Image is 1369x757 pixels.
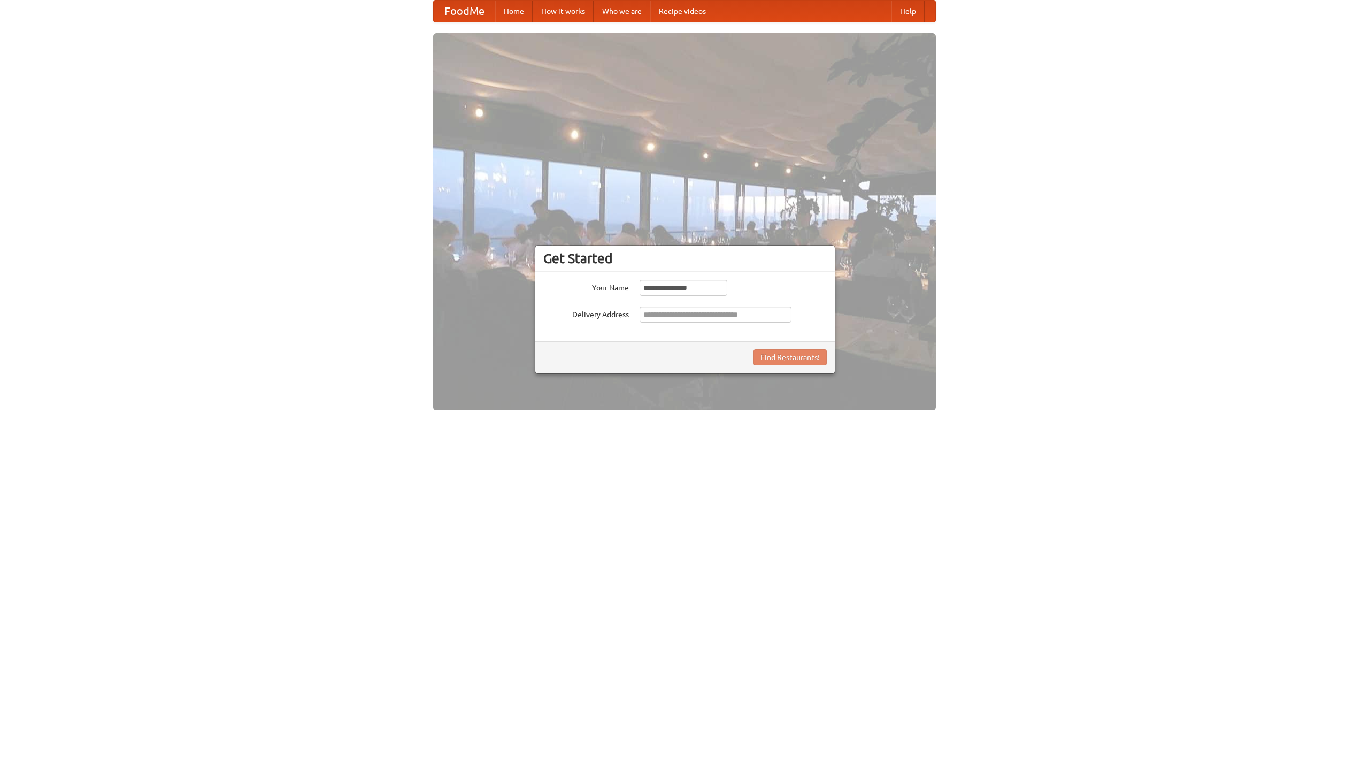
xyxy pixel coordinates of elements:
a: Recipe videos [650,1,714,22]
button: Find Restaurants! [753,349,827,365]
label: Your Name [543,280,629,293]
h3: Get Started [543,250,827,266]
a: Who we are [594,1,650,22]
a: Help [891,1,925,22]
label: Delivery Address [543,307,629,320]
a: How it works [533,1,594,22]
a: FoodMe [434,1,495,22]
a: Home [495,1,533,22]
